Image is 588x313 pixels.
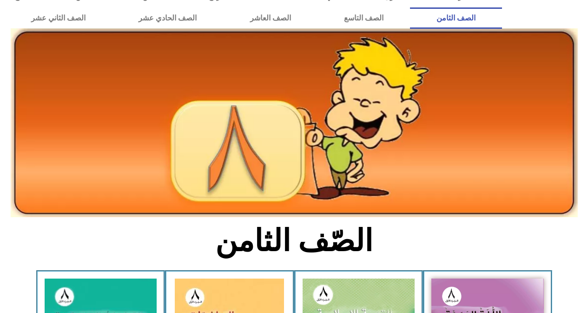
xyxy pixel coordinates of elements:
a: الصف التاسع [317,7,410,29]
a: الصف الثاني عشر [5,7,112,29]
a: الصف العاشر [224,7,317,29]
a: الصف الثامن [410,7,502,29]
h2: الصّف الثامن [140,223,448,259]
a: الصف الحادي عشر [112,7,223,29]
